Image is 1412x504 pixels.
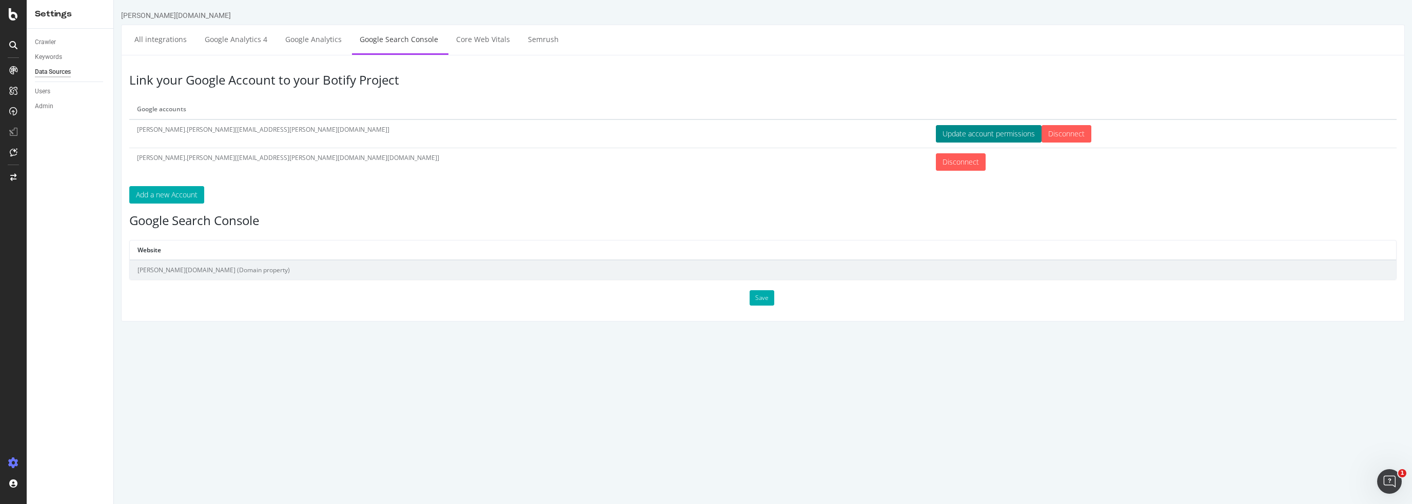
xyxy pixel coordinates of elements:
a: Keywords [35,52,106,63]
button: Update account permissions [822,125,928,143]
h3: Link your Google Account to your Botify Project [15,73,1283,87]
iframe: Intercom live chat [1377,469,1402,494]
a: Data Sources [35,67,106,77]
th: Website [16,240,1282,260]
td: [PERSON_NAME][DOMAIN_NAME] (Domain property) [16,260,1282,279]
div: Data Sources [35,67,71,77]
div: Crawler [35,37,56,48]
div: Keywords [35,52,62,63]
a: Crawler [35,37,106,48]
th: Google accounts [15,99,814,119]
a: Core Web Vitals [335,25,404,53]
div: [PERSON_NAME][DOMAIN_NAME] [7,10,117,21]
a: Admin [35,101,106,112]
input: Disconnect [822,153,872,171]
td: [PERSON_NAME].[PERSON_NAME][[EMAIL_ADDRESS][PERSON_NAME][DOMAIN_NAME]] [15,119,814,148]
div: Users [35,86,50,97]
a: Users [35,86,106,97]
h3: Google Search Console [15,214,1283,227]
a: Google Analytics 4 [83,25,161,53]
div: Admin [35,101,53,112]
input: Disconnect [928,125,977,143]
a: Semrush [406,25,453,53]
div: Settings [35,8,105,20]
td: [PERSON_NAME].[PERSON_NAME][[EMAIL_ADDRESS][PERSON_NAME][DOMAIN_NAME][DOMAIN_NAME]] [15,148,814,176]
button: Save [636,290,660,306]
a: Google Analytics [164,25,236,53]
a: All integrations [13,25,81,53]
a: Google Search Console [238,25,332,53]
button: Add a new Account [15,186,90,204]
span: 1 [1398,469,1406,477]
